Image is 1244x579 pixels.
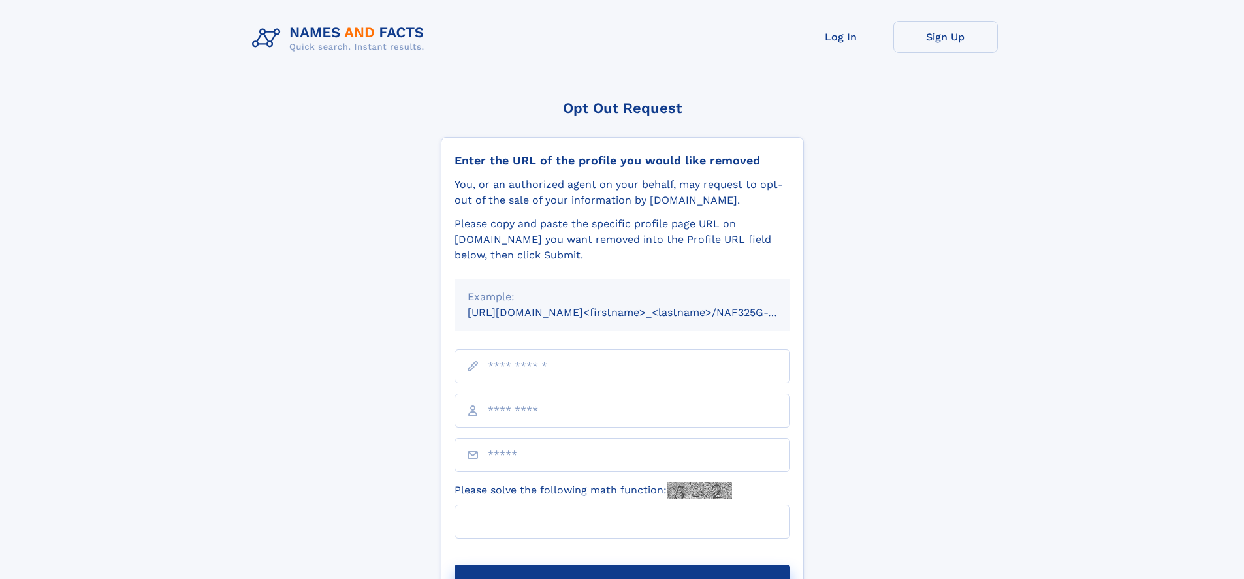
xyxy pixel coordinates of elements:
[247,21,435,56] img: Logo Names and Facts
[441,100,804,116] div: Opt Out Request
[455,153,790,168] div: Enter the URL of the profile you would like removed
[789,21,893,53] a: Log In
[893,21,998,53] a: Sign Up
[455,216,790,263] div: Please copy and paste the specific profile page URL on [DOMAIN_NAME] you want removed into the Pr...
[468,289,777,305] div: Example:
[468,306,815,319] small: [URL][DOMAIN_NAME]<firstname>_<lastname>/NAF325G-xxxxxxxx
[455,482,732,499] label: Please solve the following math function:
[455,177,790,208] div: You, or an authorized agent on your behalf, may request to opt-out of the sale of your informatio...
